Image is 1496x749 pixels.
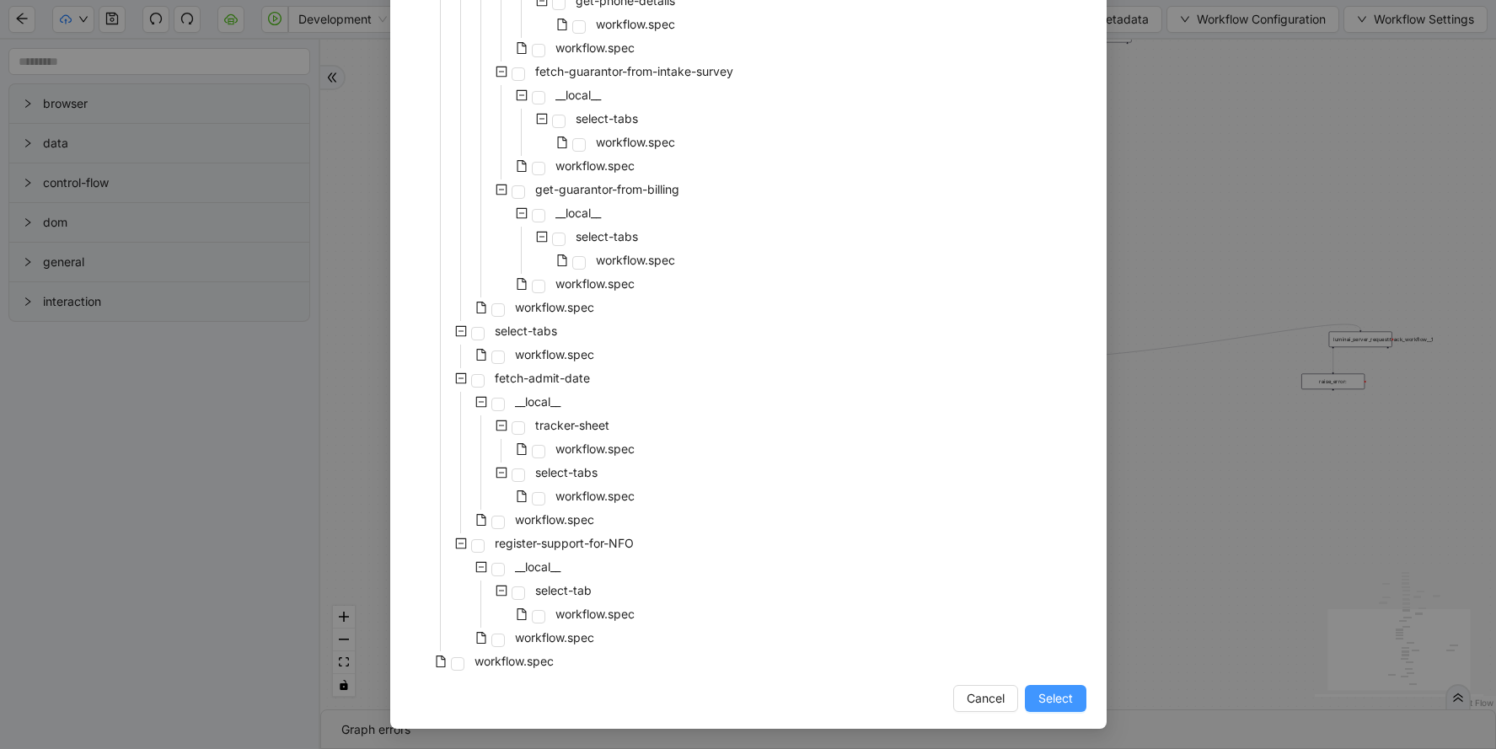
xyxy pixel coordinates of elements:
span: workflow.spec [552,439,638,459]
span: file [475,302,487,313]
span: minus-square [516,207,528,219]
span: file [516,608,528,620]
span: select-tabs [572,227,641,247]
span: minus-square [496,184,507,195]
span: __local__ [515,559,560,574]
span: workflow.spec [475,654,554,668]
span: get-guarantor-from-billing [532,179,683,200]
span: file [516,443,528,455]
span: minus-square [455,325,467,337]
span: fetch-admit-date [491,368,593,388]
span: file [435,655,447,667]
span: workflow.spec [596,253,675,267]
span: file [556,19,568,30]
span: minus-square [455,372,467,384]
span: select-tabs [491,321,560,341]
span: __local__ [512,392,564,412]
span: minus-square [475,561,487,573]
span: workflow.spec [552,486,638,506]
span: workflow.spec [515,300,594,314]
span: __local__ [512,557,564,577]
span: workflow.spec [552,604,638,624]
span: select-tabs [532,463,601,483]
span: workflow.spec [555,276,635,291]
span: workflow.spec [555,489,635,503]
span: workflow.spec [593,132,678,152]
span: file [475,349,487,361]
span: register-support-for-NFO [491,533,637,554]
span: file [516,160,528,172]
span: __local__ [515,394,560,409]
span: select-tabs [576,229,638,243]
span: select-tabs [576,111,638,126]
span: minus-square [475,396,487,408]
span: __local__ [552,203,604,223]
span: workflow.spec [593,14,678,35]
span: tracker-sheet [535,418,609,432]
span: file [556,254,568,266]
span: workflow.spec [552,156,638,176]
span: file [556,136,568,148]
span: workflow.spec [555,441,635,456]
span: minus-square [536,231,548,243]
span: get-guarantor-from-billing [535,182,679,196]
span: file [516,42,528,54]
span: __local__ [555,88,601,102]
button: Select [1025,685,1086,712]
span: minus-square [516,89,528,101]
span: workflow.spec [512,345,598,365]
span: __local__ [552,85,604,105]
span: file [475,514,487,526]
span: register-support-for-NFO [495,536,634,550]
span: workflow.spec [512,297,598,318]
span: workflow.spec [512,510,598,530]
span: workflow.spec [552,274,638,294]
span: workflow.spec [555,158,635,173]
span: select-tabs [535,465,598,479]
span: Cancel [967,689,1005,708]
span: file [516,490,528,502]
span: workflow.spec [515,512,594,527]
button: Cancel [953,685,1018,712]
span: minus-square [496,420,507,431]
span: fetch-guarantor-from-intake-survey [535,64,733,78]
span: fetch-guarantor-from-intake-survey [532,62,737,82]
span: select-tabs [572,109,641,129]
span: workflow.spec [552,38,638,58]
span: workflow.spec [515,347,594,361]
span: workflow.spec [512,628,598,648]
span: file [475,632,487,644]
span: file [516,278,528,290]
span: Select [1038,689,1073,708]
span: workflow.spec [596,17,675,31]
span: tracker-sheet [532,415,613,436]
span: minus-square [496,585,507,597]
span: workflow.spec [593,250,678,270]
span: minus-square [496,66,507,78]
span: select-tabs [495,324,557,338]
span: minus-square [496,467,507,479]
span: minus-square [455,538,467,549]
span: workflow.spec [555,607,635,621]
span: fetch-admit-date [495,371,590,385]
span: workflow.spec [515,630,594,645]
span: workflow.spec [471,651,557,671]
span: __local__ [555,206,601,220]
span: workflow.spec [555,40,635,55]
span: minus-square [536,113,548,125]
span: select-tab [532,580,595,601]
span: select-tab [535,583,592,597]
span: workflow.spec [596,135,675,149]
